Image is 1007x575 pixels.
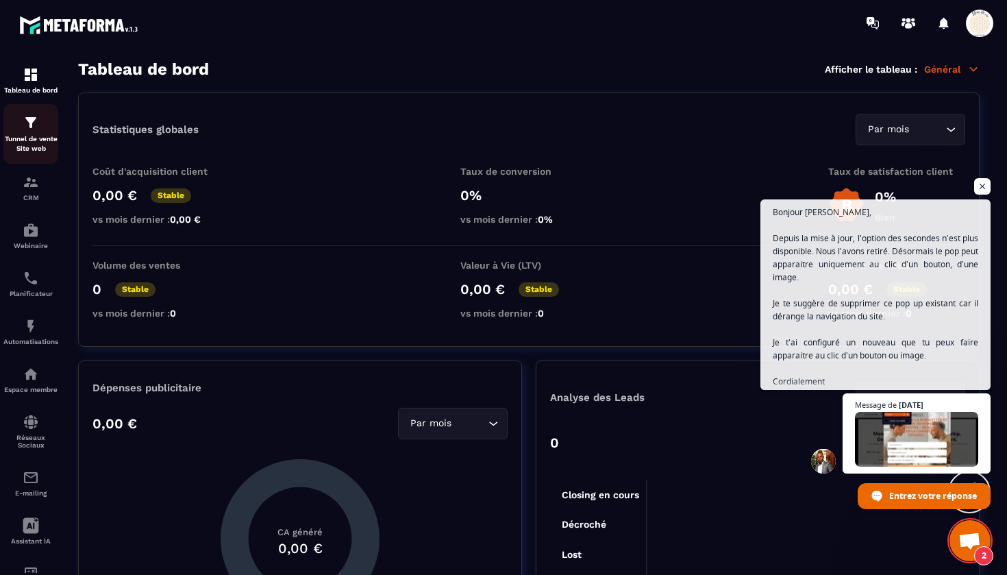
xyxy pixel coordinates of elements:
[460,214,597,225] p: vs mois dernier :
[23,414,39,430] img: social-network
[23,66,39,83] img: formation
[875,188,896,205] p: 0%
[899,401,923,408] span: [DATE]
[3,356,58,404] a: automationsautomationsEspace membre
[519,282,559,297] p: Stable
[23,114,39,131] img: formation
[92,214,229,225] p: vs mois dernier :
[92,281,101,297] p: 0
[3,86,58,94] p: Tableau de bord
[23,222,39,238] img: automations
[92,308,229,319] p: vs mois dernier :
[3,194,58,201] p: CRM
[92,166,229,177] p: Coût d'acquisition client
[3,104,58,164] a: formationformationTunnel de vente Site web
[949,520,991,561] div: Ouvrir le chat
[3,507,58,555] a: Assistant IA
[398,408,508,439] div: Search for option
[92,123,199,136] p: Statistiques globales
[454,416,485,431] input: Search for option
[92,415,137,432] p: 0,00 €
[550,391,758,404] p: Analyse des Leads
[562,549,582,560] tspan: Lost
[19,12,142,38] img: logo
[78,60,209,79] h3: Tableau de bord
[3,290,58,297] p: Planificateur
[538,214,553,225] span: 0%
[23,318,39,334] img: automations
[460,166,597,177] p: Taux de conversion
[407,416,454,431] span: Par mois
[170,214,201,225] span: 0,00 €
[3,242,58,249] p: Webinaire
[3,386,58,393] p: Espace membre
[889,484,977,508] span: Entrez votre réponse
[3,56,58,104] a: formationformationTableau de bord
[3,338,58,345] p: Automatisations
[92,187,137,204] p: 0,00 €
[23,469,39,486] img: email
[3,308,58,356] a: automationsautomationsAutomatisations
[115,282,156,297] p: Stable
[3,537,58,545] p: Assistant IA
[460,260,597,271] p: Valeur à Vie (LTV)
[974,546,993,565] span: 2
[92,382,508,394] p: Dépenses publicitaire
[912,122,943,137] input: Search for option
[23,174,39,191] img: formation
[562,489,639,501] tspan: Closing en cours
[23,270,39,286] img: scheduler
[460,308,597,319] p: vs mois dernier :
[856,114,965,145] div: Search for option
[3,459,58,507] a: emailemailE-mailing
[825,64,917,75] p: Afficher le tableau :
[3,212,58,260] a: automationsautomationsWebinaire
[855,401,897,408] span: Message de
[23,366,39,382] img: automations
[3,134,58,154] p: Tunnel de vente Site web
[828,166,965,177] p: Taux de satisfaction client
[3,404,58,459] a: social-networksocial-networkRéseaux Sociaux
[3,434,58,449] p: Réseaux Sociaux
[170,308,176,319] span: 0
[538,308,544,319] span: 0
[3,489,58,497] p: E-mailing
[460,187,597,204] p: 0%
[3,164,58,212] a: formationformationCRM
[151,188,191,203] p: Stable
[924,63,980,75] p: Général
[92,260,229,271] p: Volume des ventes
[550,435,559,451] p: 0
[828,187,865,223] img: b-badge-o.b3b20ee6.svg
[773,206,978,388] span: Bonjour [PERSON_NAME], Depuis la mise à jour, l'option des secondes n'est plus disponible. Nous l...
[3,260,58,308] a: schedulerschedulerPlanificateur
[562,519,606,530] tspan: Décroché
[865,122,912,137] span: Par mois
[460,281,505,297] p: 0,00 €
